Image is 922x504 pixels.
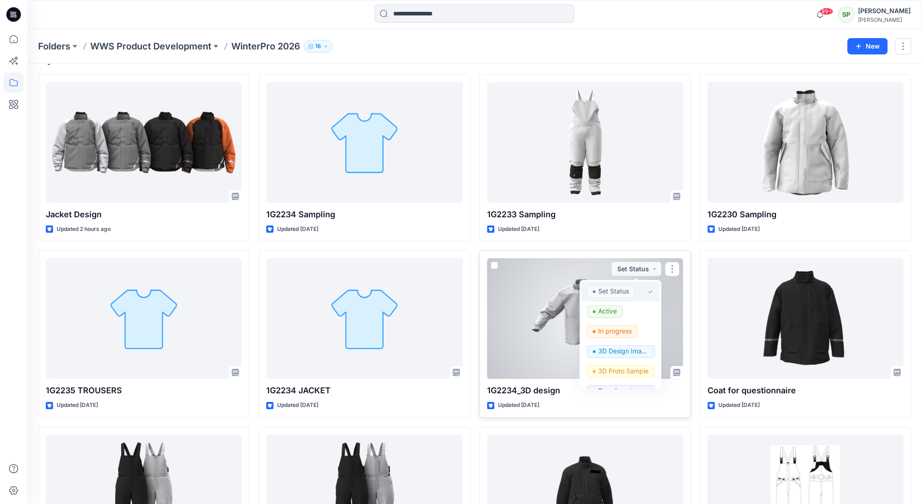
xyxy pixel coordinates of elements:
[46,258,242,379] a: 1G2235 TROUSERS
[266,82,462,203] a: 1G2234 Sampling
[847,38,888,54] button: New
[858,16,911,23] div: [PERSON_NAME]
[820,8,833,15] span: 99+
[707,208,903,221] p: 1G2230 Sampling
[487,258,683,379] a: 1G2234_3D design
[718,401,760,410] p: Updated [DATE]
[304,40,332,53] button: 16
[90,40,211,53] a: WWS Product Development
[598,385,649,397] p: Transferred to Master
[598,345,649,357] p: 3D Design Image
[598,305,617,317] p: Active
[498,225,539,234] p: Updated [DATE]
[707,384,903,397] p: Coat for questionnaire
[598,285,629,297] p: Set Status
[487,82,683,203] a: 1G2233 Sampling
[231,40,300,53] p: WinterPro 2026
[498,401,539,410] p: Updated [DATE]
[266,384,462,397] p: 1G2234 JACKET
[57,225,111,234] p: Updated 2 hours ago
[46,208,242,221] p: Jacket Design
[46,82,242,203] a: Jacket Design
[277,401,318,410] p: Updated [DATE]
[718,225,760,234] p: Updated [DATE]
[598,325,632,337] p: In progress
[277,225,318,234] p: Updated [DATE]
[858,5,911,16] div: [PERSON_NAME]
[57,401,98,410] p: Updated [DATE]
[315,41,321,51] p: 16
[266,258,462,379] a: 1G2234 JACKET
[266,208,462,221] p: 1G2234 Sampling
[707,258,903,379] a: Coat for questionnaire
[707,82,903,203] a: 1G2230 Sampling
[838,6,854,23] div: SP
[38,40,70,53] a: Folders
[487,384,683,397] p: 1G2234_3D design
[598,365,649,377] p: 3D Proto Sample
[487,208,683,221] p: 1G2233 Sampling
[46,384,242,397] p: 1G2235 TROUSERS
